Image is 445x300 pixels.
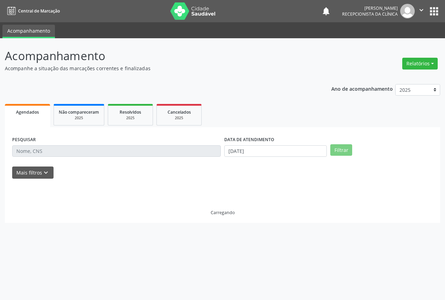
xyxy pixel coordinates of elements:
input: Selecione um intervalo [224,145,327,157]
img: img [400,4,415,18]
button: Filtrar [330,144,352,156]
span: Agendados [16,109,39,115]
label: PESQUISAR [12,135,36,145]
div: [PERSON_NAME] [342,5,398,11]
p: Ano de acompanhamento [331,84,393,93]
span: Não compareceram [59,109,99,115]
span: Central de Marcação [18,8,60,14]
p: Acompanhamento [5,47,309,65]
button: Relatórios [402,58,438,70]
i:  [418,6,425,14]
div: 2025 [162,115,196,121]
a: Acompanhamento [2,25,55,38]
button:  [415,4,428,18]
div: 2025 [113,115,148,121]
div: Carregando [211,210,235,216]
i: keyboard_arrow_down [42,169,50,177]
button: notifications [321,6,331,16]
p: Acompanhe a situação das marcações correntes e finalizadas [5,65,309,72]
a: Central de Marcação [5,5,60,17]
label: DATA DE ATENDIMENTO [224,135,274,145]
button: apps [428,5,440,17]
button: Mais filtroskeyboard_arrow_down [12,167,54,179]
span: Recepcionista da clínica [342,11,398,17]
div: 2025 [59,115,99,121]
span: Cancelados [168,109,191,115]
span: Resolvidos [120,109,141,115]
input: Nome, CNS [12,145,221,157]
